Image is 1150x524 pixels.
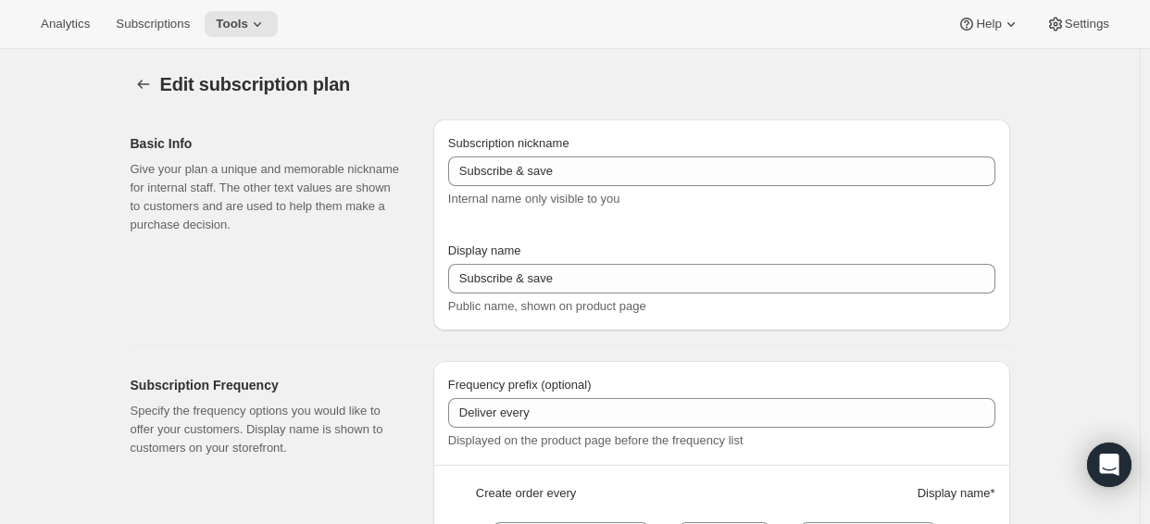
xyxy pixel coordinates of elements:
[131,134,404,153] h2: Basic Info
[448,433,744,447] span: Displayed on the product page before the frequency list
[1035,11,1120,37] button: Settings
[1087,443,1131,487] div: Open Intercom Messenger
[448,156,995,186] input: Subscribe & Save
[448,192,620,206] span: Internal name only visible to you
[105,11,201,37] button: Subscriptions
[30,11,101,37] button: Analytics
[976,17,1001,31] span: Help
[131,160,404,234] p: Give your plan a unique and memorable nickname for internal staff. The other text values are show...
[448,136,569,150] span: Subscription nickname
[476,484,576,503] span: Create order every
[448,264,995,293] input: Subscribe & Save
[41,17,90,31] span: Analytics
[205,11,278,37] button: Tools
[131,402,404,457] p: Specify the frequency options you would like to offer your customers. Display name is shown to cu...
[448,243,521,257] span: Display name
[160,74,351,94] span: Edit subscription plan
[448,378,592,392] span: Frequency prefix (optional)
[216,17,248,31] span: Tools
[116,17,190,31] span: Subscriptions
[1065,17,1109,31] span: Settings
[918,484,995,503] span: Display name *
[131,376,404,394] h2: Subscription Frequency
[131,71,156,97] button: Subscription plans
[946,11,1031,37] button: Help
[448,398,995,428] input: Deliver every
[448,299,646,313] span: Public name, shown on product page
